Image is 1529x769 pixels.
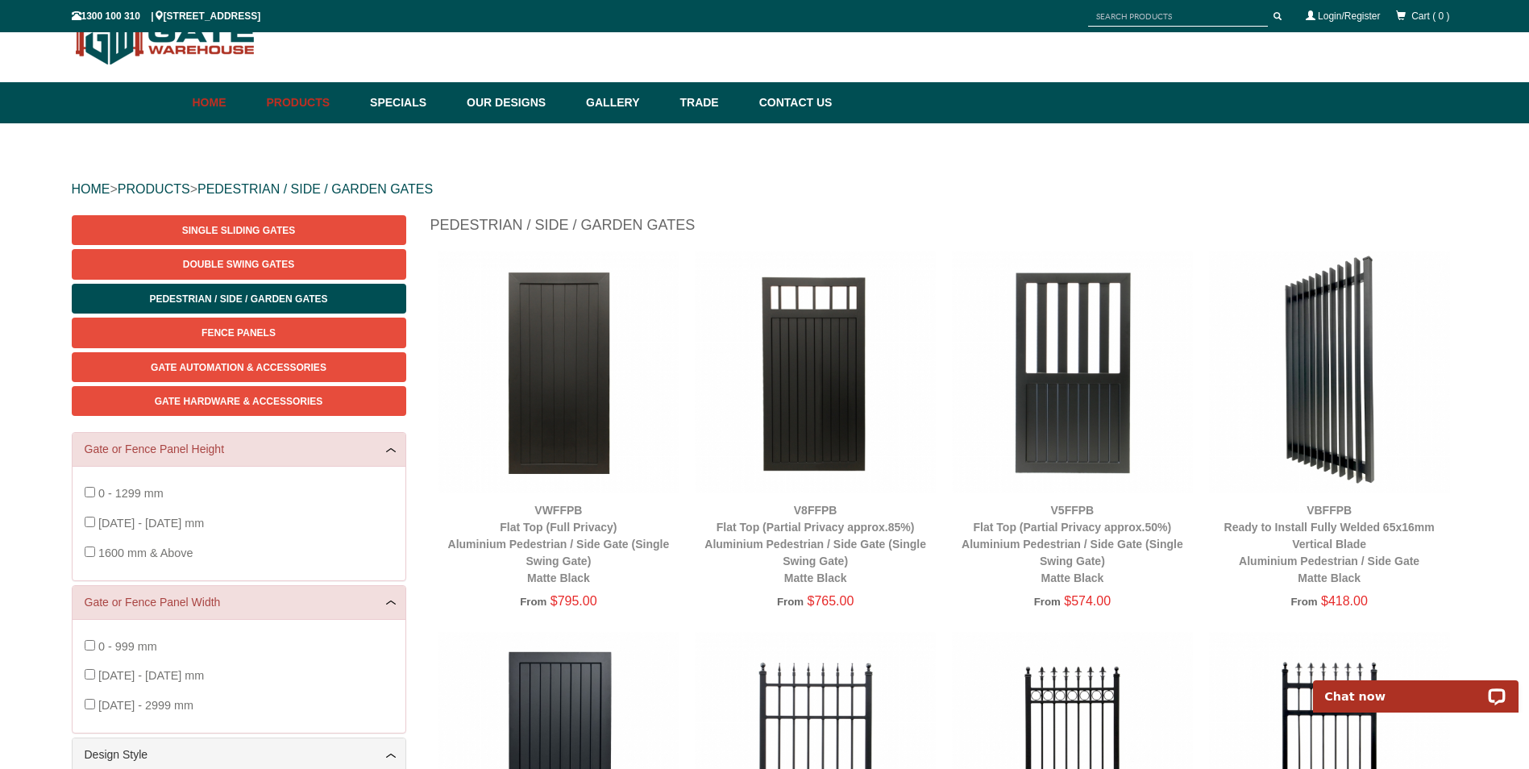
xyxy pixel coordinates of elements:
img: VWFFPB - Flat Top (Full Privacy) - Aluminium Pedestrian / Side Gate (Single Swing Gate) - Matte B... [438,251,679,493]
span: $418.00 [1321,594,1368,608]
a: VWFFPBFlat Top (Full Privacy)Aluminium Pedestrian / Side Gate (Single Swing Gate)Matte Black [448,504,670,584]
img: V5FFPB - Flat Top (Partial Privacy approx.50%) - Aluminium Pedestrian / Side Gate (Single Swing G... [952,251,1193,493]
span: 0 - 1299 mm [98,487,164,500]
a: Single Sliding Gates [72,215,406,245]
h1: Pedestrian / Side / Garden Gates [430,215,1458,243]
span: Gate Automation & Accessories [151,362,326,373]
span: Gate Hardware & Accessories [155,396,323,407]
a: Pedestrian / Side / Garden Gates [72,284,406,314]
a: Design Style [85,746,393,763]
span: [DATE] - [DATE] mm [98,517,204,530]
img: V8FFPB - Flat Top (Partial Privacy approx.85%) - Aluminium Pedestrian / Side Gate (Single Swing G... [695,251,936,493]
span: Double Swing Gates [183,259,294,270]
span: From [520,596,546,608]
a: HOME [72,182,110,196]
a: Contact Us [751,82,833,123]
a: Gate or Fence Panel Width [85,594,393,611]
a: PRODUCTS [118,182,190,196]
div: > > [72,164,1458,215]
span: [DATE] - 2999 mm [98,699,193,712]
span: Single Sliding Gates [182,225,295,236]
a: V8FFPBFlat Top (Partial Privacy approx.85%)Aluminium Pedestrian / Side Gate (Single Swing Gate)Ma... [704,504,926,584]
span: 0 - 999 mm [98,640,157,653]
a: Fence Panels [72,318,406,347]
input: SEARCH PRODUCTS [1088,6,1268,27]
a: Trade [671,82,750,123]
span: [DATE] - [DATE] mm [98,669,204,682]
span: 1600 mm & Above [98,547,193,559]
span: Cart ( 0 ) [1411,10,1449,22]
a: Login/Register [1318,10,1380,22]
span: 1300 100 310 | [STREET_ADDRESS] [72,10,261,22]
a: Gallery [578,82,671,123]
a: Products [259,82,363,123]
a: VBFFPBReady to Install Fully Welded 65x16mm Vertical BladeAluminium Pedestrian / Side GateMatte B... [1224,504,1435,584]
a: Our Designs [459,82,578,123]
img: VBFFPB - Ready to Install Fully Welded 65x16mm Vertical Blade - Aluminium Pedestrian / Side Gate ... [1209,251,1450,493]
span: From [1034,596,1061,608]
a: PEDESTRIAN / SIDE / GARDEN GATES [197,182,433,196]
a: Double Swing Gates [72,249,406,279]
a: Specials [362,82,459,123]
span: Fence Panels [202,327,276,339]
iframe: LiveChat chat widget [1303,662,1529,713]
a: Home [193,82,259,123]
span: $765.00 [808,594,854,608]
span: $795.00 [551,594,597,608]
a: Gate Automation & Accessories [72,352,406,382]
a: V5FFPBFlat Top (Partial Privacy approx.50%)Aluminium Pedestrian / Side Gate (Single Swing Gate)Ma... [962,504,1183,584]
span: Pedestrian / Side / Garden Gates [149,293,327,305]
span: $574.00 [1064,594,1111,608]
a: Gate Hardware & Accessories [72,386,406,416]
span: From [777,596,804,608]
span: From [1290,596,1317,608]
a: Gate or Fence Panel Height [85,441,393,458]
